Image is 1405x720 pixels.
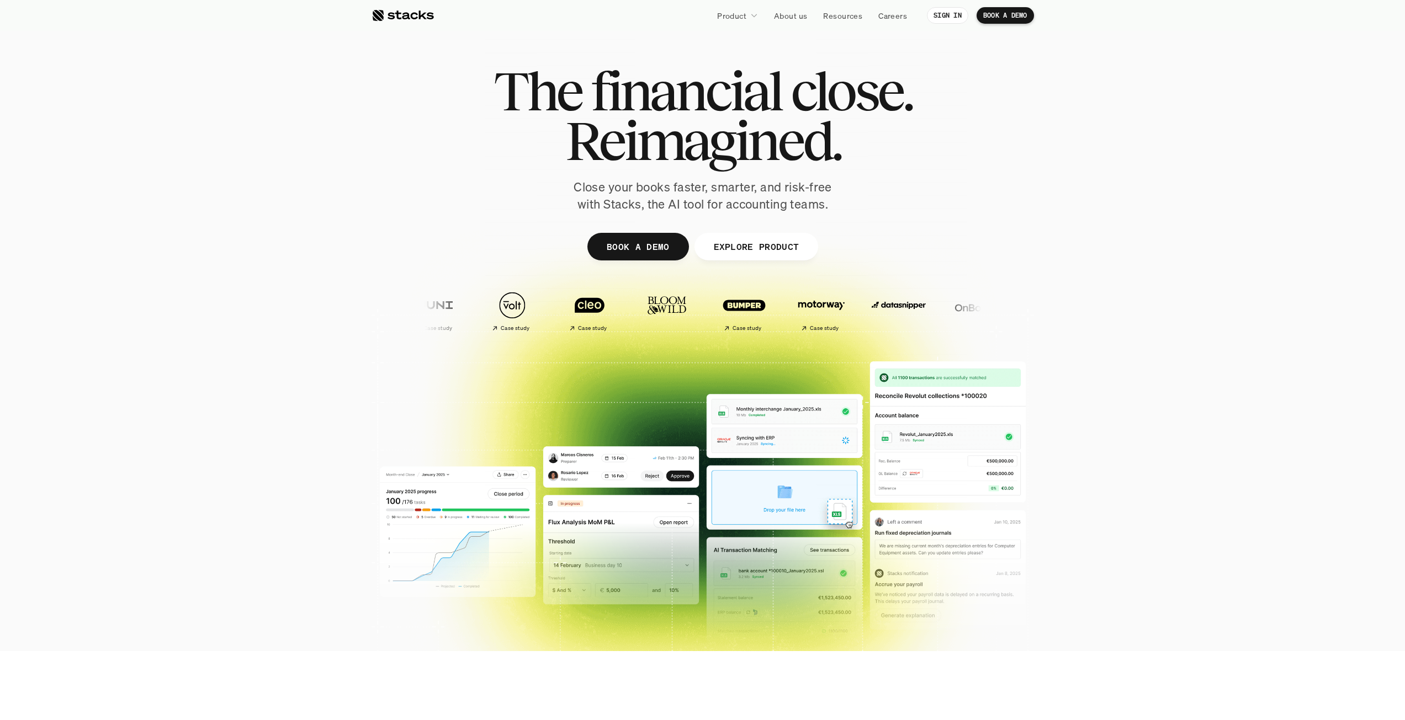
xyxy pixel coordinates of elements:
a: Case study [708,286,780,336]
a: EXPLORE PRODUCT [694,233,818,260]
h2: Case study [809,325,839,332]
h2: Case study [577,325,607,332]
a: Case study [554,286,625,336]
a: Resources [817,6,869,25]
a: SIGN IN [927,7,968,24]
span: Reimagined. [565,116,840,166]
p: BOOK A DEMO [606,238,669,254]
a: Case study [786,286,857,336]
p: Resources [823,10,862,22]
a: Case study [399,286,471,336]
h2: Case study [500,325,529,332]
p: Product [717,10,746,22]
span: financial [591,66,781,116]
p: About us [774,10,807,22]
a: Case study [476,286,548,336]
a: BOOK A DEMO [977,7,1034,24]
p: BOOK A DEMO [983,12,1027,19]
p: EXPLORE PRODUCT [713,238,799,254]
a: BOOK A DEMO [587,233,688,260]
h2: Case study [423,325,452,332]
p: SIGN IN [934,12,962,19]
span: The [494,66,581,116]
p: Careers [878,10,907,22]
h2: Case study [732,325,761,332]
p: Close your books faster, smarter, and risk-free with Stacks, the AI tool for accounting teams. [565,179,841,213]
a: About us [767,6,814,25]
a: Careers [872,6,914,25]
span: close. [791,66,912,116]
